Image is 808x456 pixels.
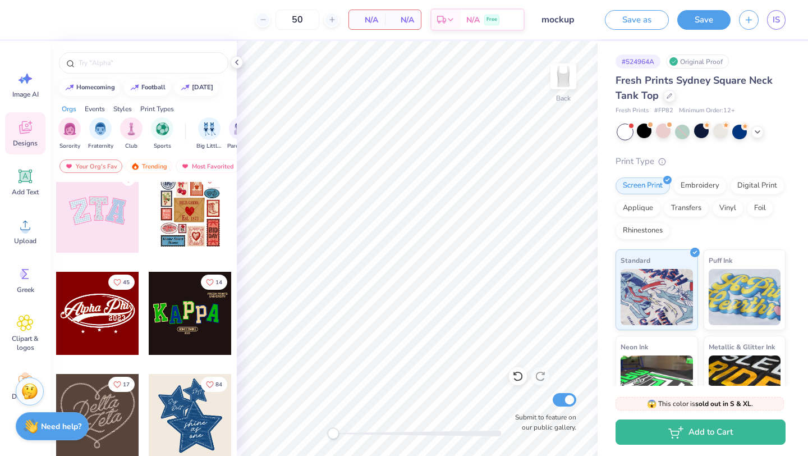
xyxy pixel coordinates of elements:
span: Sorority [59,142,80,151]
span: Sports [154,142,171,151]
span: 14 [215,280,222,285]
input: – – [276,10,319,30]
img: Club Image [125,122,137,135]
div: Applique [616,200,660,217]
span: Upload [14,236,36,245]
div: football [141,84,166,90]
span: Designs [13,139,38,148]
span: Fraternity [88,142,113,151]
button: filter button [58,117,81,151]
button: Save [677,10,731,30]
div: homecoming [76,84,115,90]
span: Neon Ink [621,341,648,353]
div: # 524964A [616,54,660,69]
div: filter for Sports [151,117,173,151]
div: Rhinestones [616,222,670,239]
span: Free [486,16,497,24]
img: Sorority Image [63,122,76,135]
div: Original Proof [666,54,729,69]
div: Vinyl [712,200,743,217]
span: Metallic & Glitter Ink [709,341,775,353]
img: Parent's Weekend Image [234,122,247,135]
div: Print Types [140,104,174,114]
span: IS [773,13,780,26]
div: filter for Parent's Weekend [227,117,253,151]
span: 14 [215,177,222,183]
button: Like [201,377,227,392]
button: homecoming [59,79,120,96]
div: filter for Club [120,117,143,151]
span: Minimum Order: 12 + [679,106,735,116]
button: filter button [151,117,173,151]
strong: Need help? [41,421,81,432]
div: filter for Big Little Reveal [196,117,222,151]
div: Embroidery [673,177,727,194]
span: Parent's Weekend [227,142,253,151]
span: Puff Ink [709,254,732,266]
div: filter for Fraternity [88,117,113,151]
img: Sports Image [156,122,169,135]
span: # FP82 [654,106,673,116]
span: Big Little Reveal [196,142,222,151]
span: Standard [621,254,650,266]
span: 17 [123,382,130,387]
div: Events [85,104,105,114]
button: Add to Cart [616,419,786,445]
span: Clipart & logos [7,334,44,352]
span: Decorate [12,392,39,401]
img: Metallic & Glitter Ink [709,355,781,412]
div: Digital Print [730,177,784,194]
input: Untitled Design [533,8,588,31]
div: halloween [192,84,213,90]
div: Orgs [62,104,76,114]
span: Image AI [12,90,39,99]
span: N/A [356,14,378,26]
div: Styles [113,104,132,114]
img: Big Little Reveal Image [203,122,215,135]
span: 84 [215,382,222,387]
span: Club [125,142,137,151]
span: Fresh Prints [616,106,649,116]
div: Most Favorited [176,159,239,173]
input: Try "Alpha" [77,57,221,69]
img: trending.gif [131,162,140,170]
span: Fresh Prints Sydney Square Neck Tank Top [616,74,773,102]
button: Save as [605,10,669,30]
button: filter button [227,117,253,151]
button: filter button [196,117,222,151]
div: Print Type [616,155,786,168]
button: Like [108,377,135,392]
span: This color is . [647,399,753,409]
span: Greek [17,285,34,294]
button: filter button [88,117,113,151]
span: N/A [392,14,414,26]
img: Neon Ink [621,355,693,412]
div: Your Org's Fav [59,159,122,173]
div: Accessibility label [328,428,339,439]
div: Trending [126,159,172,173]
button: Like [108,275,135,290]
a: IS [767,10,786,30]
div: Transfers [664,200,709,217]
button: [DATE] [175,79,218,96]
img: Fraternity Image [94,122,107,135]
button: football [124,79,171,96]
img: most_fav.gif [181,162,190,170]
div: Foil [747,200,773,217]
span: 45 [123,280,130,285]
img: trend_line.gif [181,84,190,91]
img: trend_line.gif [130,84,139,91]
img: trend_line.gif [65,84,74,91]
img: Back [552,65,575,88]
button: Like [201,275,227,290]
div: Screen Print [616,177,670,194]
span: 😱 [647,399,656,409]
label: Submit to feature on our public gallery. [509,412,576,432]
div: filter for Sorority [58,117,81,151]
span: N/A [466,14,480,26]
img: Standard [621,269,693,325]
strong: sold out in S & XL [695,399,751,408]
button: filter button [120,117,143,151]
img: most_fav.gif [65,162,74,170]
div: Back [556,93,571,103]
